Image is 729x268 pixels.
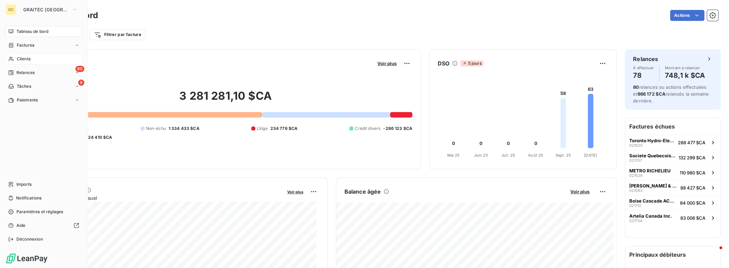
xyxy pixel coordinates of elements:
[625,150,720,165] button: Societe Quebecoise des Infrastructures021707132 299 $CA
[637,91,666,97] span: 986 172 $CA
[625,210,720,225] button: Artelia Canada Inc.02173483 006 $CA
[375,60,399,66] button: Voir plus
[16,28,48,35] span: Tableau de bord
[169,125,199,132] span: 1 334 433 $CA
[257,125,268,132] span: Litige
[287,190,303,194] span: Voir plus
[16,222,26,229] span: Aide
[629,153,676,158] span: Societe Quebecoise des Infrastructures
[625,195,720,210] button: Boise Cascade ACCOUNT PAYABLE02171284 000 $CA
[474,153,488,158] tspan: Juin 25
[5,4,16,15] div: GC
[680,215,705,221] span: 83 006 $CA
[5,220,82,231] a: Aide
[89,29,146,40] button: Filtrer par facture
[16,236,43,242] span: Déconnexion
[39,89,412,110] h2: 3 281 281,10 $CA
[568,188,592,195] button: Voir plus
[16,70,35,76] span: Relances
[625,165,720,180] button: METRO RICHELIEU021528110 980 $CA
[625,180,720,195] button: [PERSON_NAME] & Associates Ltd02158288 427 $CA
[633,84,709,103] span: relances ou actions effectuées et relancés la semaine dernière.
[355,125,380,132] span: Crédit divers
[633,70,654,81] h4: 78
[5,253,48,264] img: Logo LeanPay
[629,158,642,162] span: 021707
[629,204,641,208] span: 021712
[438,59,449,68] h6: DSO
[75,66,84,72] span: 80
[447,153,460,158] tspan: Mai 25
[629,138,675,143] span: Toronto Hydro-Electric System Ltd.
[17,83,31,89] span: Tâches
[629,143,643,147] span: 021620
[625,118,720,135] h6: Factures échues
[670,10,704,21] button: Actions
[633,55,658,63] h6: Relances
[146,125,166,132] span: Non-échu
[584,153,597,158] tspan: [DATE]
[555,153,571,158] tspan: Sept. 25
[528,153,543,158] tspan: Août 25
[706,245,722,261] iframe: Intercom live chat
[629,213,672,219] span: Artelia Canada Inc.
[383,125,412,132] span: -286 123 $CA
[23,7,69,12] span: GRAITEC [GEOGRAPHIC_DATA]
[285,188,305,195] button: Voir plus
[680,200,705,206] span: 84 000 $CA
[629,198,677,204] span: Boise Cascade ACCOUNT PAYABLE
[633,84,639,90] span: 80
[629,219,642,223] span: 021734
[17,56,31,62] span: Clients
[570,189,590,194] span: Voir plus
[625,246,720,263] h6: Principaux débiteurs
[344,187,381,196] h6: Balance âgée
[633,66,654,70] span: À effectuer
[680,170,705,175] span: 110 980 $CA
[625,135,720,150] button: Toronto Hydro-Electric System Ltd.021620288 477 $CA
[270,125,298,132] span: 234 779 $CA
[17,42,34,48] span: Factures
[16,209,63,215] span: Paramètres et réglages
[680,185,705,191] span: 88 427 $CA
[460,60,483,66] span: 5 jours
[78,80,84,86] span: 9
[39,194,282,202] span: Chiffre d'affaires mensuel
[629,168,671,173] span: METRO RICHELIEU
[629,188,643,193] span: 021582
[629,183,678,188] span: [PERSON_NAME] & Associates Ltd
[377,61,397,66] span: Voir plus
[16,181,32,187] span: Imports
[17,97,38,103] span: Paiements
[679,155,705,160] span: 132 299 $CA
[665,66,705,70] span: Montant à relancer
[86,134,112,141] span: -24 410 $CA
[16,195,41,201] span: Notifications
[501,153,515,158] tspan: Juil. 25
[665,70,705,81] h4: 748,1 k $CA
[678,140,705,145] span: 288 477 $CA
[629,173,643,178] span: 021528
